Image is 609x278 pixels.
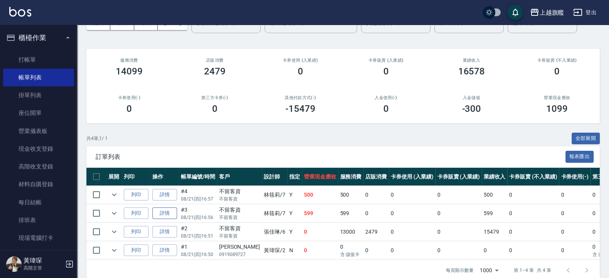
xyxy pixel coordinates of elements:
h3: 服務消費 [96,58,163,63]
th: 卡券販賣 (不入業績) [507,168,559,186]
th: 帳單編號/時間 [179,168,217,186]
button: 報表匯出 [565,151,594,163]
button: 上越旗艦 [527,5,567,20]
a: 現場電腦打卡 [3,229,74,247]
th: 營業現金應收 [302,168,338,186]
button: 列印 [124,189,148,201]
td: N [287,241,302,259]
h2: 入金使用(-) [352,95,419,100]
h2: 第三方卡券(-) [181,95,248,100]
h3: 0 [383,103,388,114]
h3: 14099 [116,66,143,77]
td: 0 [389,223,435,241]
p: 含 儲值卡 [340,251,361,258]
img: Person [6,256,22,272]
td: 0 [389,241,435,259]
a: 座位開單 [3,104,74,122]
td: 0 [363,204,389,222]
h2: 卡券販賣 (不入業績) [523,58,590,63]
button: expand row [108,244,120,256]
span: 訂單列表 [96,153,565,161]
p: 每頁顯示數量 [446,267,474,274]
p: 08/21 (四) 16:56 [181,214,215,221]
td: 15479 [482,223,507,241]
button: 列印 [124,226,148,238]
button: expand row [108,207,120,219]
button: 列印 [124,207,148,219]
p: 08/21 (四) 16:50 [181,251,215,258]
td: #3 [179,204,217,222]
a: 詳情 [152,244,177,256]
p: 高階主管 [24,265,63,271]
button: expand row [108,189,120,200]
td: Y [287,204,302,222]
h3: 0 [554,66,560,77]
td: 0 [363,186,389,204]
th: 店販消費 [363,168,389,186]
td: #4 [179,186,217,204]
button: 列印 [124,244,148,256]
h2: 卡券販賣 (入業績) [352,58,419,63]
p: 第 1–4 筆 共 4 筆 [514,267,551,274]
td: 張佳琳 /6 [262,223,287,241]
td: 林筱莉 /7 [262,204,287,222]
p: 08/21 (四) 16:51 [181,233,215,239]
h2: 卡券使用(-) [96,95,163,100]
a: 掃碼打卡 [3,247,74,265]
a: 詳情 [152,189,177,201]
a: 打帳單 [3,51,74,69]
a: 營業儀表板 [3,122,74,140]
td: 0 [482,241,507,259]
p: 不留客資 [219,233,260,239]
button: 櫃檯作業 [3,28,74,48]
th: 展開 [106,168,122,186]
button: expand row [108,226,120,238]
th: 卡券使用 (入業績) [389,168,435,186]
a: 現金收支登錄 [3,140,74,158]
td: 0 [559,204,590,222]
td: #1 [179,241,217,259]
h3: 16578 [458,66,485,77]
h3: 0 [383,66,388,77]
td: #2 [179,223,217,241]
button: 全部展開 [572,133,600,145]
p: 不留客資 [219,214,260,221]
button: 登出 [570,5,600,20]
td: 0 [559,241,590,259]
td: 0 [302,223,338,241]
td: 0 [363,241,389,259]
th: 列印 [122,168,150,186]
td: 0 [559,186,590,204]
td: 500 [482,186,507,204]
h2: 營業現金應收 [523,95,590,100]
td: 黃瑋琛 /2 [262,241,287,259]
h2: 卡券使用 (入業績) [267,58,334,63]
h2: 店販消費 [181,58,248,63]
td: 0 [507,204,559,222]
a: 每日結帳 [3,194,74,211]
td: 599 [482,204,507,222]
td: 0 [507,186,559,204]
h3: 0 [212,103,218,114]
td: 0 [435,186,482,204]
h2: 業績收入 [438,58,505,63]
th: 指定 [287,168,302,186]
h3: 2479 [204,66,226,77]
td: 林筱莉 /7 [262,186,287,204]
th: 客戶 [217,168,262,186]
h3: -15479 [285,103,315,114]
h3: -300 [462,103,481,114]
td: 0 [302,241,338,259]
p: 08/21 (四) 16:57 [181,195,215,202]
td: 500 [338,186,363,204]
h3: 1099 [546,103,568,114]
th: 卡券使用(-) [559,168,590,186]
th: 設計師 [262,168,287,186]
a: 報表匯出 [565,153,594,160]
a: 詳情 [152,226,177,238]
a: 詳情 [152,207,177,219]
img: Logo [9,7,31,17]
td: 500 [302,186,338,204]
p: 共 4 筆, 1 / 1 [86,135,108,142]
div: 不留客資 [219,187,260,195]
